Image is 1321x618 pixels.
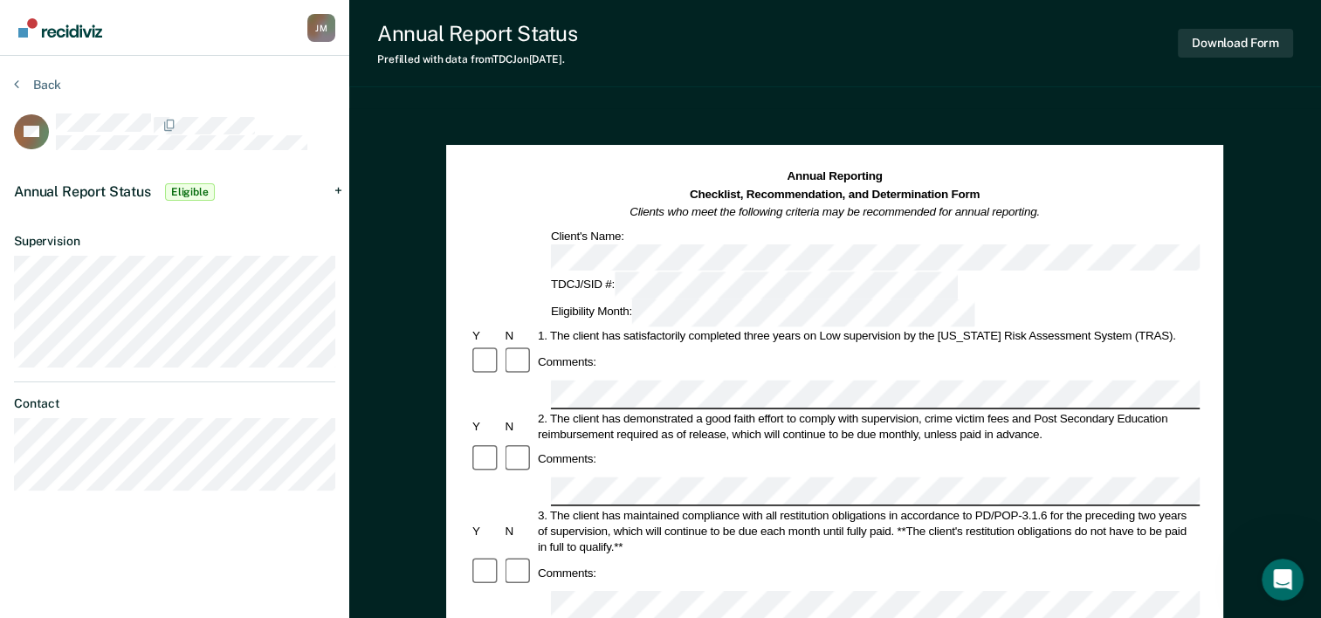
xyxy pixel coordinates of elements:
div: 1. The client has satisfactorily completed three years on Low supervision by the [US_STATE] Risk ... [535,328,1200,344]
div: N [503,418,535,434]
button: Back [14,77,61,93]
div: Comments: [535,565,599,580]
img: Recidiviz [18,18,102,38]
div: Eligibility Month: [548,299,978,326]
div: Y [470,418,502,434]
div: Y [470,523,502,539]
button: Download Form [1178,29,1293,58]
div: TDCJ/SID #: [548,272,960,299]
div: Comments: [535,451,599,467]
dt: Supervision [14,234,335,249]
em: Clients who meet the following criteria may be recommended for annual reporting. [630,205,1041,218]
strong: Annual Reporting [788,170,883,183]
span: Eligible [165,183,215,201]
iframe: Intercom live chat [1262,559,1304,601]
span: Annual Report Status [14,183,151,200]
div: N [503,523,535,539]
div: Comments: [535,354,599,370]
div: J M [307,14,335,42]
div: 3. The client has maintained compliance with all restitution obligations in accordance to PD/POP-... [535,507,1200,554]
div: Annual Report Status [377,21,577,46]
div: Y [470,328,502,344]
strong: Checklist, Recommendation, and Determination Form [690,188,980,201]
button: Profile dropdown button [307,14,335,42]
div: Prefilled with data from TDCJ on [DATE] . [377,53,577,65]
div: 2. The client has demonstrated a good faith effort to comply with supervision, crime victim fees ... [535,410,1200,442]
div: N [503,328,535,344]
dt: Contact [14,396,335,411]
